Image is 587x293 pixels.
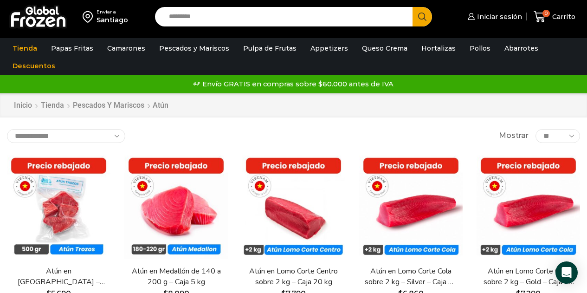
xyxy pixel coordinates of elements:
span: Mostrar [499,130,529,141]
div: Santiago [97,15,128,25]
a: Pescados y Mariscos [72,100,145,111]
nav: Breadcrumb [13,100,168,111]
h1: Atún [153,101,168,110]
a: Hortalizas [417,39,460,57]
a: Pescados y Mariscos [155,39,234,57]
a: Pulpa de Frutas [239,39,301,57]
span: Carrito [550,12,575,21]
a: Tienda [40,100,65,111]
a: Papas Fritas [46,39,98,57]
a: Camarones [103,39,150,57]
img: address-field-icon.svg [83,9,97,25]
div: Open Intercom Messenger [555,261,578,284]
a: Pollos [465,39,495,57]
a: Appetizers [306,39,353,57]
a: Atún en Medallón de 140 a 200 g – Caja 5 kg [129,266,223,287]
div: Enviar a [97,9,128,15]
a: Inicio [13,100,32,111]
a: Atún en [GEOGRAPHIC_DATA] – Caja 10 kg [12,266,105,287]
a: Descuentos [8,57,60,75]
a: Abarrotes [500,39,543,57]
a: Atún en Lomo Corte Cola sobre 2 kg – Gold – Caja 20 kg [482,266,575,287]
button: Search button [413,7,432,26]
a: Atún en Lomo Corte Centro sobre 2 kg – Caja 20 kg [247,266,340,287]
span: Iniciar sesión [475,12,522,21]
a: Queso Crema [357,39,412,57]
select: Pedido de la tienda [7,129,125,143]
a: Iniciar sesión [465,7,522,26]
a: Atún en Lomo Corte Cola sobre 2 kg – Silver – Caja 20 kg [364,266,458,287]
span: 0 [542,10,550,17]
a: Tienda [8,39,42,57]
a: 0 Carrito [531,6,578,28]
